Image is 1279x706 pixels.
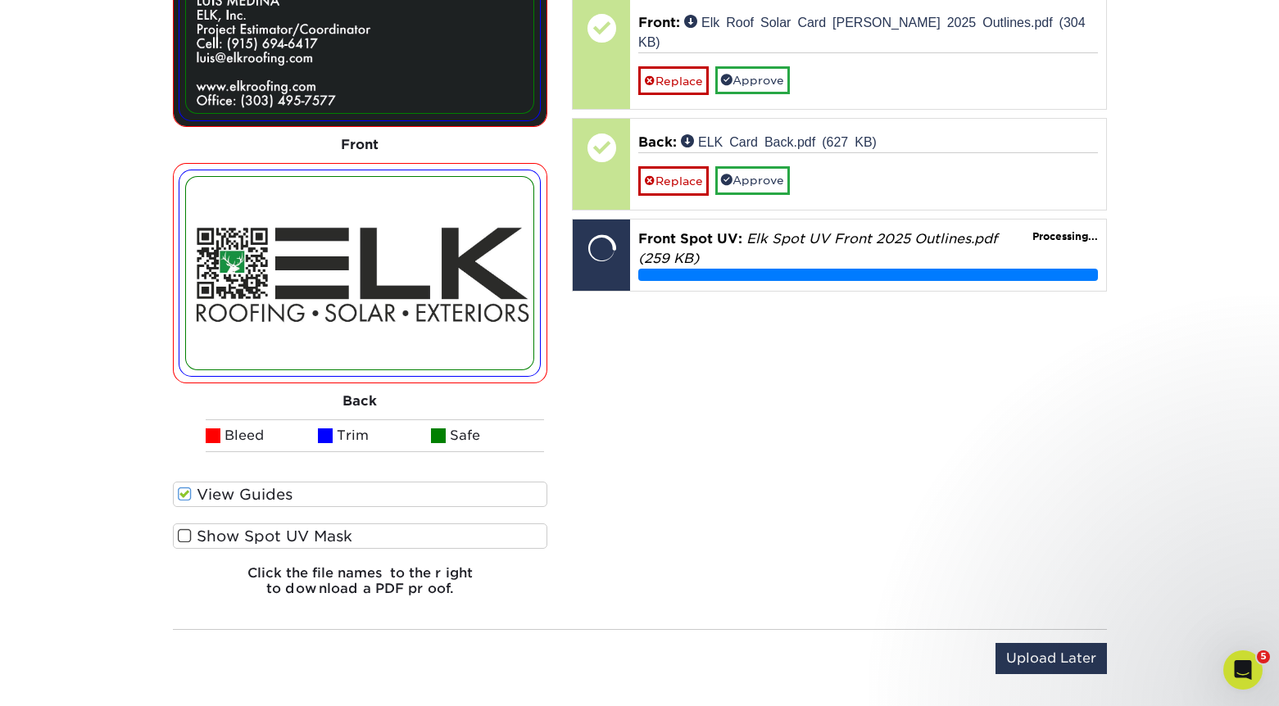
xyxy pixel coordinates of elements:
[996,643,1107,674] input: Upload Later
[638,231,997,266] em: Elk Spot UV Front 2025 Outlines.pdf (259 KB)
[318,419,431,452] li: Trim
[681,134,877,147] a: ELK Card Back.pdf (627 KB)
[638,134,677,150] span: Back:
[715,66,790,94] a: Approve
[638,15,1086,48] a: Elk Roof Solar Card [PERSON_NAME] 2025 Outlines.pdf (304 KB)
[638,231,742,247] span: Front Spot UV:
[1257,650,1270,663] span: 5
[638,15,680,30] span: Front:
[1223,650,1263,690] iframe: Intercom live chat
[173,383,548,419] div: Back
[431,419,544,452] li: Safe
[715,166,790,194] a: Approve
[173,127,548,163] div: Front
[173,482,548,507] label: View Guides
[638,66,709,95] a: Replace
[206,419,319,452] li: Bleed
[173,565,548,609] h6: Click the file names to the right to download a PDF proof.
[173,523,548,549] label: Show Spot UV Mask
[4,656,139,700] iframe: Google Customer Reviews
[638,166,709,195] a: Replace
